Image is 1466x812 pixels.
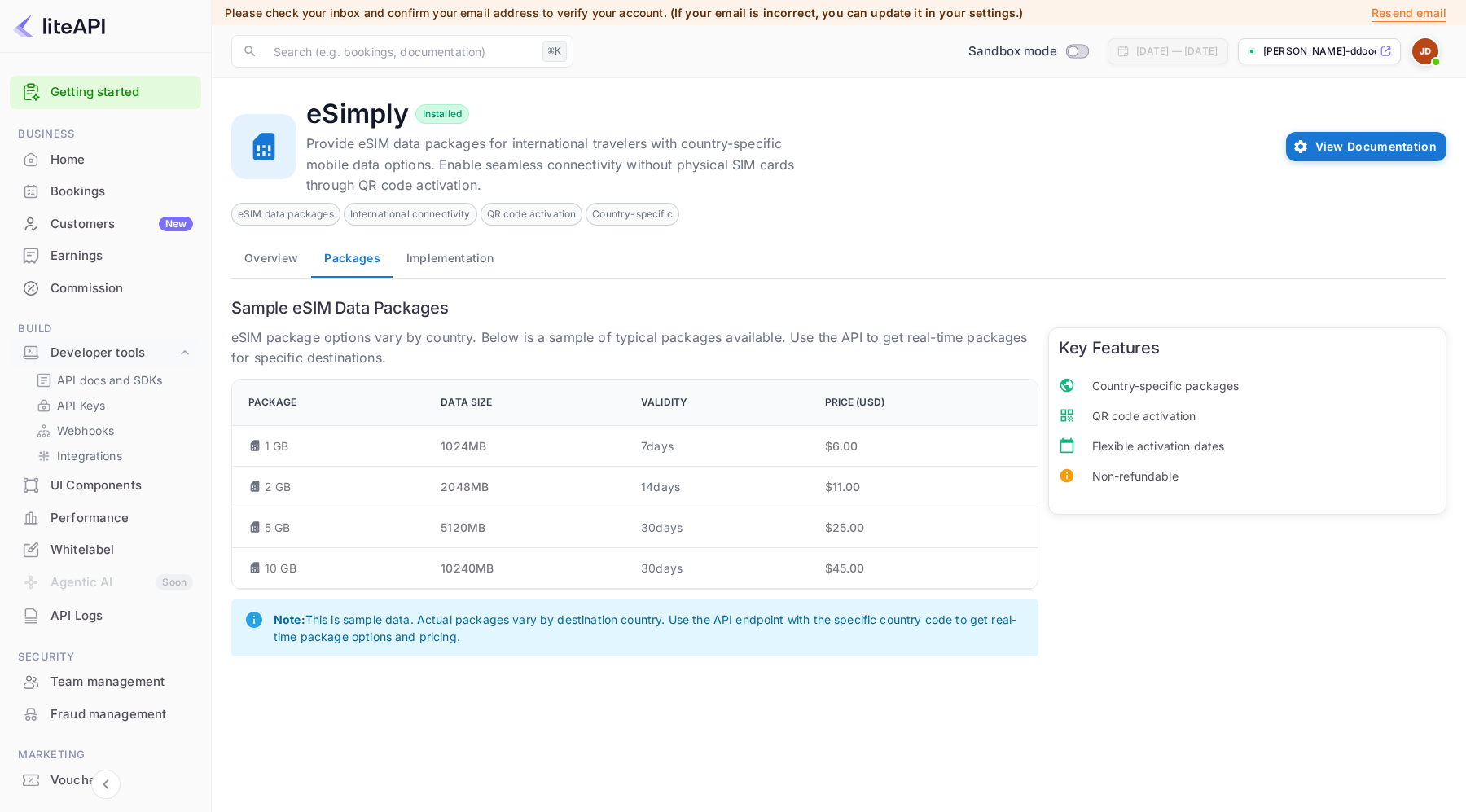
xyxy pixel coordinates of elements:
div: Whitelabel [10,534,201,566]
p: 5 GB [265,519,291,536]
div: Customers [50,215,193,234]
a: Getting started [50,83,193,102]
div: Developer tools [10,339,201,367]
p: eSIM package options vary by country. Below is a sample of typical packages available. Use the AP... [231,327,1038,369]
button: Overview [231,239,311,278]
div: [DATE] — [DATE] [1136,44,1218,59]
div: API docs and SDKs [29,368,195,392]
span: Country-specific [586,207,678,222]
a: Home [10,144,201,174]
span: Business [10,125,201,143]
div: UI Components [10,470,201,502]
div: Integrations [29,444,195,467]
button: Collapse navigation [91,770,121,799]
span: International connectivity [345,207,476,222]
img: LiteAPI logo [13,13,105,39]
p: $ 25 .00 [825,519,1021,536]
div: Getting started [10,76,201,109]
div: Webhooks [29,419,195,442]
div: Commission [10,273,201,305]
p: Resend email [1372,4,1446,22]
span: Build [10,320,201,338]
span: Sandbox mode [968,42,1057,61]
h6: Sample eSIM Data Packages [231,298,1446,318]
div: Vouchers [10,765,201,797]
a: Performance [10,503,201,533]
a: API Keys [36,397,188,414]
img: Johh DDooe [1412,38,1438,64]
p: 1024 MB [441,437,615,454]
span: QR code activation [1092,407,1436,424]
div: Vouchers [50,771,193,790]
div: API Logs [50,607,193,625]
span: Installed [416,107,468,121]
div: Commission [50,279,193,298]
span: Security [10,648,201,666]
span: Country-specific packages [1092,377,1436,394]
span: QR code activation [481,207,582,222]
div: API Keys [29,393,195,417]
a: API Logs [10,600,201,630]
button: View Documentation [1286,132,1446,161]
span: Marketing [10,746,201,764]
div: API Logs [10,600,201,632]
a: Vouchers [10,765,201,795]
p: 5120 MB [441,519,615,536]
div: Fraud management [50,705,193,724]
p: $ 11 .00 [825,478,1021,495]
p: 2 GB [265,478,292,495]
div: Home [50,151,193,169]
p: API Keys [57,397,105,414]
p: 14 days [641,478,798,495]
a: Team management [10,666,201,696]
p: 10240 MB [441,560,615,577]
a: Commission [10,273,201,303]
span: Please check your inbox and confirm your email address to verify your account. [225,6,667,20]
div: CustomersNew [10,208,201,240]
h6: Key Features [1059,338,1436,358]
button: Implementation [393,239,507,278]
div: Earnings [50,247,193,266]
a: Fraud management [10,699,201,729]
p: 30 days [641,560,798,577]
p: 1 GB [265,437,289,454]
div: Switch to Production mode [962,42,1095,61]
span: (If your email is incorrect, you can update it in your settings.) [670,6,1024,20]
th: Data Size [428,380,628,426]
span: eSIM data packages [232,207,340,222]
span: Flexible activation dates [1092,437,1436,454]
div: Performance [50,509,193,528]
p: 30 days [641,519,798,536]
a: Webhooks [36,422,188,439]
p: This is sample data. Actual packages vary by destination country. Use the API endpoint with the s... [274,611,1025,645]
th: Price (USD) [812,380,1038,426]
strong: Note: [274,612,305,626]
a: UI Components [10,470,201,500]
a: CustomersNew [10,208,201,239]
a: Integrations [36,447,188,464]
input: Search (e.g. bookings, documentation) [264,35,536,68]
span: Non-refundable [1092,467,1436,485]
p: API docs and SDKs [57,371,163,388]
p: [PERSON_NAME]-ddooe-y9h4c.nuite... [1263,44,1376,59]
div: Bookings [50,182,193,201]
th: Validity [628,380,811,426]
div: ⌘K [542,41,567,62]
div: Developer tools [50,344,177,362]
p: 7 days [641,437,798,454]
a: Earnings [10,240,201,270]
div: Team management [10,666,201,698]
p: Provide eSIM data packages for international travelers with country-specific mobile data options.... [306,134,795,196]
h4: eSimply [306,98,409,130]
div: New [159,217,193,231]
div: Earnings [10,240,201,272]
p: 10 GB [265,560,296,577]
div: Team management [50,673,193,691]
div: Home [10,144,201,176]
div: Fraud management [10,699,201,731]
p: 2048 MB [441,478,615,495]
div: Whitelabel [50,541,193,560]
p: $ 45 .00 [825,560,1021,577]
p: Integrations [57,447,122,464]
div: Bookings [10,176,201,208]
